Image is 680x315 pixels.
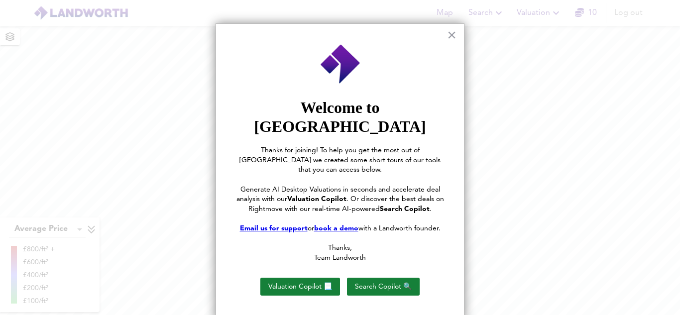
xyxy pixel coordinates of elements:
[320,44,361,85] img: Employee Photo
[447,27,456,43] button: Close
[236,243,444,253] p: Thanks,
[430,206,432,212] span: .
[236,253,444,263] p: Team Landworth
[236,98,444,136] p: Welcome to [GEOGRAPHIC_DATA]
[260,278,340,296] button: Valuation Copilot 📃
[380,206,430,212] strong: Search Copilot
[236,186,442,203] span: Generate AI Desktop Valuations in seconds and accelerate deal analysis with our
[358,225,441,232] span: with a Landworth founder.
[308,225,314,232] span: or
[240,225,308,232] a: Email us for support
[236,146,444,175] p: Thanks for joining! To help you get the most out of [GEOGRAPHIC_DATA] we created some short tours...
[314,225,358,232] a: book a demo
[287,196,346,203] strong: Valuation Copilot
[347,278,420,296] button: Search Copilot 🔍
[248,196,446,212] span: . Or discover the best deals on Rightmove with our real-time AI-powered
